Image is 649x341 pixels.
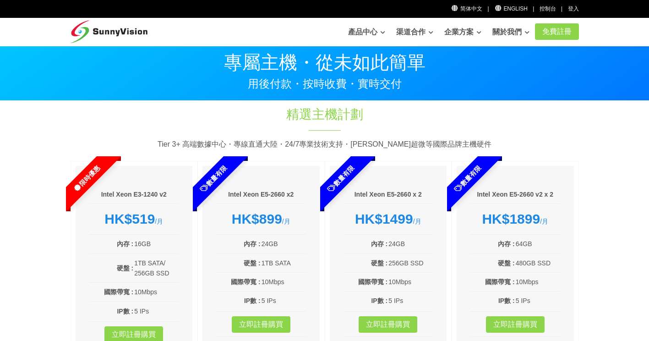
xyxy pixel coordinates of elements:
li: | [561,5,562,13]
b: 內存 : [117,240,134,247]
a: 立即註冊購買 [359,316,417,333]
b: 硬盤 : [498,259,515,267]
b: 國際帶寬 : [104,288,134,296]
b: 國際帶寬 : [485,278,515,286]
div: /月 [216,211,306,227]
h6: Intel Xeon E3-1240 v2 [89,190,179,199]
h6: Intel Xeon E5-2660 x2 [216,190,306,199]
b: 國際帶寬 : [231,278,261,286]
a: 產品中心 [348,23,385,41]
b: 硬盤 : [244,259,261,267]
div: /月 [89,211,179,227]
b: 國際帶寬 : [358,278,388,286]
h6: Intel Xeon E5-2660 v2 x 2 [470,190,560,199]
strong: HK$1899 [482,211,540,226]
strong: HK$1499 [355,211,413,226]
span: 限時優惠 [48,140,125,217]
a: 登入 [568,5,579,12]
a: 立即註冊購買 [232,316,290,333]
td: 1TB SATA [261,258,306,269]
strong: HK$519 [104,211,155,226]
a: 控制台 [540,5,556,12]
a: 關於我們 [492,23,529,41]
td: 480GB SSD [515,258,560,269]
td: 10Mbps [134,286,179,297]
a: English [494,5,528,12]
td: 5 IPs [388,295,433,306]
p: 專屬主機・從未如此簡單 [71,53,579,71]
td: 10Mbps [261,276,306,287]
b: 硬盤 : [371,259,388,267]
td: 24GB [388,238,433,249]
a: 渠道合作 [396,23,433,41]
p: 用後付款・按時收費・實時交付 [71,78,579,89]
a: 免費註冊 [535,23,579,40]
span: 數量有限 [429,140,506,217]
td: 24GB [261,238,306,249]
b: 硬盤 : [117,264,134,272]
b: IP數 : [498,297,515,304]
td: 5 IPs [515,295,560,306]
td: 10Mbps [515,276,560,287]
strong: HK$899 [232,211,282,226]
td: 5 IPs [261,295,306,306]
b: IP數 : [117,308,133,315]
h6: Intel Xeon E5-2660 x 2 [344,190,433,199]
td: 1TB SATA/ 256GB SSD [134,258,179,279]
h1: 精選主機計劃 [172,105,477,123]
li: | [487,5,489,13]
a: 简体中文 [451,5,483,12]
a: 立即註冊購買 [486,316,545,333]
td: 5 IPs [134,306,179,317]
li: | [533,5,534,13]
div: /月 [470,211,560,227]
b: IP數 : [244,297,261,304]
td: 256GB SSD [388,258,433,269]
span: 數量有限 [175,140,252,217]
b: IP數 : [371,297,387,304]
p: Tier 3+ 高端數據中心・專線直通大陸・24/7專業技術支持・[PERSON_NAME]超微等國際品牌主機硬件 [71,138,579,150]
b: 內存 : [244,240,261,247]
b: 內存 : [371,240,388,247]
td: 16GB [134,238,179,249]
td: 64GB [515,238,560,249]
a: 企業方案 [444,23,481,41]
span: 數量有限 [302,140,379,217]
b: 內存 : [498,240,515,247]
td: 10Mbps [388,276,433,287]
div: /月 [344,211,433,227]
